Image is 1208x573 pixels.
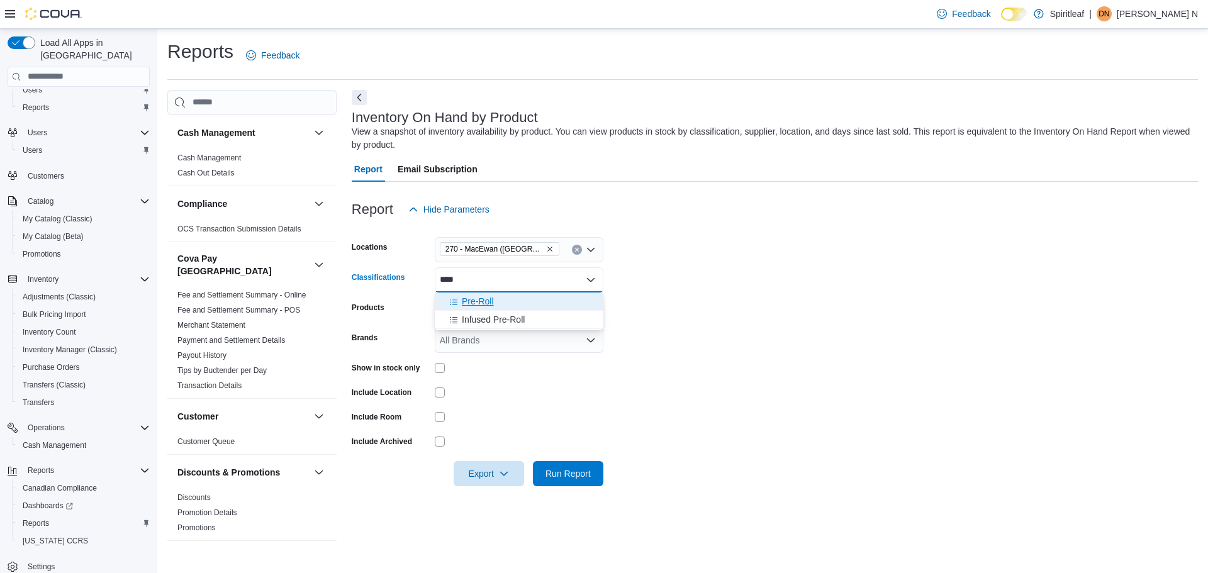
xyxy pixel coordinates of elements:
[18,395,59,410] a: Transfers
[23,103,49,113] span: Reports
[18,143,150,158] span: Users
[18,360,85,375] a: Purchase Orders
[177,437,235,446] a: Customer Queue
[13,479,155,497] button: Canadian Compliance
[13,359,155,376] button: Purchase Orders
[952,8,990,20] span: Feedback
[311,257,327,272] button: Cova Pay [GEOGRAPHIC_DATA]
[177,225,301,233] a: OCS Transaction Submission Details
[177,508,237,518] span: Promotion Details
[23,518,49,528] span: Reports
[18,82,47,97] a: Users
[445,243,544,255] span: 270 - MacEwan ([GEOGRAPHIC_DATA])
[177,508,237,517] a: Promotion Details
[23,272,150,287] span: Inventory
[177,168,235,178] span: Cash Out Details
[18,100,150,115] span: Reports
[177,492,211,503] span: Discounts
[352,303,384,313] label: Products
[177,153,241,162] a: Cash Management
[28,128,47,138] span: Users
[177,381,242,391] span: Transaction Details
[35,36,150,62] span: Load All Apps in [GEOGRAPHIC_DATA]
[177,336,285,345] a: Payment and Settlement Details
[352,242,388,252] label: Locations
[18,247,150,262] span: Promotions
[545,467,591,480] span: Run Report
[23,214,92,224] span: My Catalog (Classic)
[177,224,301,234] span: OCS Transaction Submission Details
[28,465,54,476] span: Reports
[586,275,596,285] button: Close list of options
[28,562,55,572] span: Settings
[311,196,327,211] button: Compliance
[23,463,150,478] span: Reports
[586,335,596,345] button: Open list of options
[352,412,401,422] label: Include Room
[23,309,86,320] span: Bulk Pricing Import
[18,211,150,226] span: My Catalog (Classic)
[23,125,52,140] button: Users
[18,289,101,304] a: Adjustments (Classic)
[423,203,489,216] span: Hide Parameters
[18,229,150,244] span: My Catalog (Beta)
[1097,6,1112,21] div: Duyen N
[28,274,59,284] span: Inventory
[1089,6,1092,21] p: |
[398,157,478,182] span: Email Subscription
[13,142,155,159] button: Users
[177,466,309,479] button: Discounts & Promotions
[23,420,70,435] button: Operations
[18,100,54,115] a: Reports
[18,342,122,357] a: Inventory Manager (Classic)
[25,8,82,20] img: Cova
[435,292,603,329] div: Choose from the following options
[23,501,73,511] span: Dashboards
[23,194,150,209] span: Catalog
[533,461,603,486] button: Run Report
[177,291,306,299] a: Fee and Settlement Summary - Online
[3,167,155,185] button: Customers
[1001,8,1027,21] input: Dark Mode
[167,39,233,64] h1: Reports
[546,245,554,253] button: Remove 270 - MacEwan (Edmonton) from selection in this group
[23,362,80,372] span: Purchase Orders
[177,437,235,447] span: Customer Queue
[177,126,309,139] button: Cash Management
[28,196,53,206] span: Catalog
[354,157,383,182] span: Report
[177,466,280,479] h3: Discounts & Promotions
[461,461,517,486] span: Export
[352,272,405,282] label: Classifications
[18,360,150,375] span: Purchase Orders
[177,252,309,277] h3: Cova Pay [GEOGRAPHIC_DATA]
[18,325,81,340] a: Inventory Count
[13,341,155,359] button: Inventory Manager (Classic)
[18,247,66,262] a: Promotions
[932,1,995,26] a: Feedback
[177,493,211,502] a: Discounts
[18,395,150,410] span: Transfers
[13,99,155,116] button: Reports
[177,523,216,533] span: Promotions
[177,320,245,330] span: Merchant Statement
[13,81,155,99] button: Users
[167,287,337,398] div: Cova Pay [GEOGRAPHIC_DATA]
[3,270,155,288] button: Inventory
[18,498,150,513] span: Dashboards
[18,307,150,322] span: Bulk Pricing Import
[462,313,525,326] span: Infused Pre-Roll
[177,153,241,163] span: Cash Management
[241,43,305,68] a: Feedback
[18,325,150,340] span: Inventory Count
[3,419,155,437] button: Operations
[177,523,216,532] a: Promotions
[23,440,86,450] span: Cash Management
[177,410,309,423] button: Customer
[177,197,227,210] h3: Compliance
[18,211,98,226] a: My Catalog (Classic)
[435,311,603,329] button: Infused Pre-Roll
[572,245,582,255] button: Clear input
[167,150,337,186] div: Cash Management
[18,143,47,158] a: Users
